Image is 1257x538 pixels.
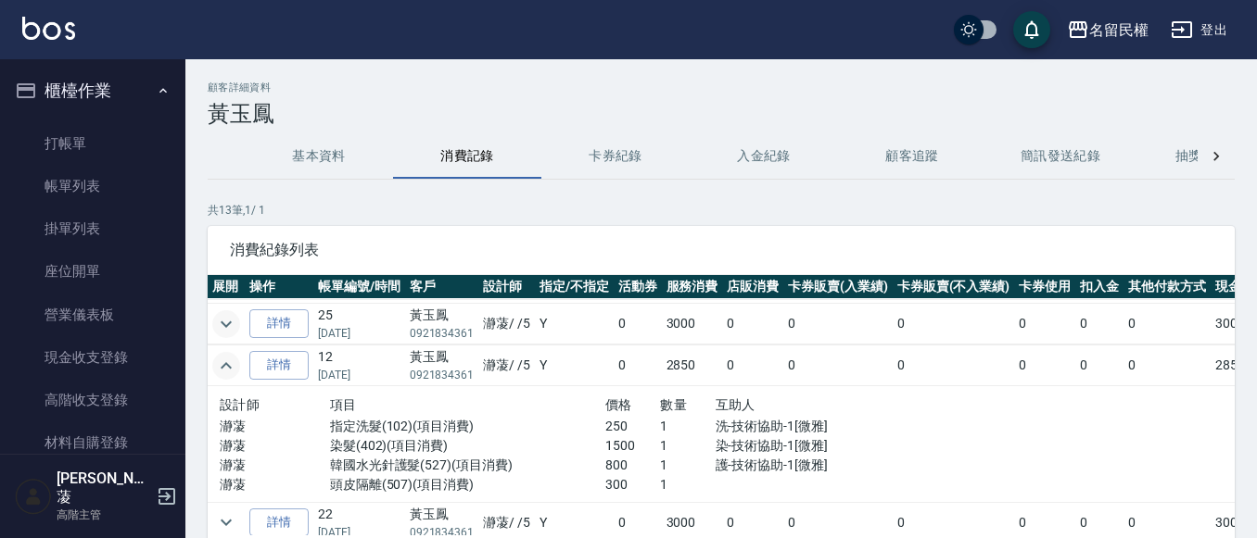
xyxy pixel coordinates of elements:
[716,456,881,475] p: 護-技術協助-1[微雅]
[7,421,178,464] a: 材料自購登錄
[405,275,479,299] th: 客戶
[614,345,662,386] td: 0
[208,275,245,299] th: 展開
[722,275,783,299] th: 店販消費
[660,417,715,436] p: 1
[330,456,605,475] p: 韓國水光針護髮(527)(項目消費)
[893,345,1015,386] td: 0
[614,275,662,299] th: 活動券
[535,275,614,299] th: 指定/不指定
[15,478,52,515] img: Person
[313,304,405,344] td: 25
[249,508,309,537] a: 詳情
[405,345,479,386] td: 黃玉鳳
[1014,345,1075,386] td: 0
[7,294,178,336] a: 營業儀表板
[7,122,178,165] a: 打帳單
[660,397,687,412] span: 數量
[614,304,662,344] td: 0
[7,67,178,115] button: 櫃檯作業
[660,436,715,456] p: 1
[208,81,1235,94] h2: 顧客詳細資料
[212,352,240,380] button: expand row
[662,275,723,299] th: 服務消費
[722,345,783,386] td: 0
[783,345,893,386] td: 0
[405,304,479,344] td: 黃玉鳳
[541,134,690,179] button: 卡券紀錄
[1075,275,1124,299] th: 扣入金
[208,202,1235,219] p: 共 13 筆, 1 / 1
[57,469,151,507] h5: [PERSON_NAME]蓤
[57,507,151,523] p: 高階主管
[220,456,330,475] p: 瀞蓤
[605,417,660,436] p: 250
[690,134,838,179] button: 入金紀錄
[330,397,357,412] span: 項目
[313,345,405,386] td: 12
[662,345,723,386] td: 2850
[1075,304,1124,344] td: 0
[783,304,893,344] td: 0
[605,397,632,412] span: 價格
[660,475,715,494] p: 1
[783,275,893,299] th: 卡券販賣(入業績)
[22,17,75,40] img: Logo
[986,134,1135,179] button: 簡訊發送紀錄
[245,134,393,179] button: 基本資料
[208,101,1235,127] h3: 黃玉鳳
[662,304,723,344] td: 3000
[220,417,330,436] p: 瀞蓤
[7,207,178,250] a: 掛單列表
[535,345,614,386] td: Y
[716,417,881,436] p: 洗-技術協助-1[微雅]
[7,250,178,293] a: 座位開單
[1124,345,1211,386] td: 0
[535,304,614,344] td: Y
[410,325,475,342] p: 0921834361
[212,310,240,338] button: expand row
[1013,11,1050,48] button: save
[220,397,260,412] span: 設計師
[318,325,400,342] p: [DATE]
[1060,11,1156,49] button: 名留民權
[893,275,1015,299] th: 卡券販賣(不入業績)
[893,304,1015,344] td: 0
[1014,304,1075,344] td: 0
[330,436,605,456] p: 染髮(402)(項目消費)
[249,309,309,338] a: 詳情
[1075,345,1124,386] td: 0
[716,397,755,412] span: 互助人
[230,241,1213,259] span: 消費紀錄列表
[313,275,405,299] th: 帳單編號/時間
[605,456,660,475] p: 800
[318,367,400,383] p: [DATE]
[7,379,178,421] a: 高階收支登錄
[245,275,313,299] th: 操作
[7,165,178,207] a: 帳單列表
[1124,304,1211,344] td: 0
[478,304,535,344] td: 瀞蓤 / /5
[330,417,605,436] p: 指定洗髮(102)(項目消費)
[1163,13,1235,47] button: 登出
[478,345,535,386] td: 瀞蓤 / /5
[220,436,330,456] p: 瀞蓤
[716,436,881,456] p: 染-技術協助-1[微雅]
[478,275,535,299] th: 設計師
[660,456,715,475] p: 1
[393,134,541,179] button: 消費記錄
[249,351,309,380] a: 詳情
[1014,275,1075,299] th: 卡券使用
[330,475,605,494] p: 頭皮隔離(507)(項目消費)
[605,436,660,456] p: 1500
[1124,275,1211,299] th: 其他付款方式
[722,304,783,344] td: 0
[1089,19,1149,42] div: 名留民權
[838,134,986,179] button: 顧客追蹤
[410,367,475,383] p: 0921834361
[605,475,660,494] p: 300
[220,475,330,494] p: 瀞蓤
[7,336,178,379] a: 現金收支登錄
[212,508,240,536] button: expand row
